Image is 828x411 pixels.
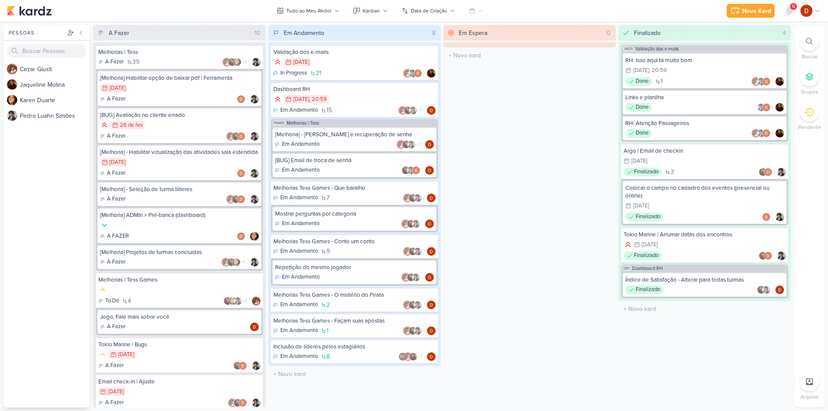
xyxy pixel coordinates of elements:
[779,28,789,38] div: 4
[764,251,772,260] img: Davi Elias Teixeira
[273,317,436,325] div: Melhorias Tess Games - Façam suas apostas
[223,297,249,305] div: Colaboradores: Jaqueline Molina, Karen Duarte, Pedro Luahn Simões, Davi Elias Teixeira
[633,68,649,73] div: [DATE]
[649,68,667,73] div: , 20:59
[417,353,422,360] span: +1
[775,286,784,294] img: Davi Elias Teixeira
[98,286,107,294] div: Prioridade Média
[459,28,487,38] div: Em Espera
[397,140,423,149] div: Colaboradores: Cezar Giusti, Jaqueline Molina, Pedro Luahn Simões, Davi Elias Teixeira
[792,3,795,10] span: 6
[250,258,259,267] div: Responsável: Pedro Luahn Simões
[222,258,248,267] div: Colaboradores: Cezar Giusti, Jaqueline Molina, Karen Duarte, Davi Elias Teixeira
[777,251,786,260] img: Pedro Luahn Simões
[398,106,407,115] img: Cezar Giusti
[223,297,232,305] img: Jaqueline Molina
[251,28,264,38] div: 10
[273,343,436,351] div: Inclusão de líderes pelos estagiários
[237,95,245,104] img: Davi Elias Teixeira
[407,273,415,282] img: Jaqueline Molina
[798,123,821,131] p: Pendente
[775,103,784,112] img: Jaqueline Molina
[801,88,818,96] p: Grupos
[661,78,663,85] span: 1
[775,77,784,86] img: Jaqueline Molina
[275,220,320,228] div: Em Andamento
[293,60,309,65] div: [DATE]
[414,69,422,78] img: Davi Elias Teixeira
[412,220,420,228] img: Pedro Luahn Simões
[20,111,90,120] div: P e d r o L u a h n S i m õ e s
[128,298,131,304] span: 4
[234,297,242,305] img: Pedro Luahn Simões
[625,77,652,86] div: Done
[100,232,129,241] div: A FAZER
[398,352,424,361] div: Colaboradores: Danilo Leite, Cezar Giusti, Jaqueline Molina, Pedro Luahn Simões
[232,195,240,204] img: Jaqueline Molina
[427,301,436,309] div: Responsável: Davi Elias Teixeira
[636,286,660,294] p: Finalizado
[620,303,789,315] input: + Novo kard
[252,58,260,66] div: Responsável: Pedro Luahn Simões
[100,313,259,321] div: Jogo, Fale mais sobre você
[7,6,52,16] img: kardz.app
[408,326,417,335] img: Jaqueline Molina
[401,273,410,282] img: Cezar Giusti
[427,194,436,202] img: Davi Elias Teixeira
[429,28,439,38] div: 8
[625,129,652,138] div: Done
[241,59,247,66] span: +2
[275,166,320,175] div: Em Andamento
[403,301,424,309] div: Colaboradores: Cezar Giusti, Jaqueline Molina, Pedro Luahn Simões
[105,58,124,66] p: A Fazer
[229,297,237,305] img: Karen Duarte
[752,129,760,138] img: Cezar Giusti
[250,323,259,331] img: Davi Elias Teixeira
[407,166,415,175] img: Pedro Luahn Simões
[232,132,240,141] img: Jaqueline Molina
[401,166,410,175] img: Jaqueline Molina
[20,65,90,74] div: C e z a r G i u s t i
[273,326,318,335] div: Em Andamento
[100,258,125,267] div: A Fazer
[427,326,436,335] img: Davi Elias Teixeira
[237,169,248,178] div: Colaboradores: Davi Elias Teixeira
[252,297,260,305] img: Cezar Giusti
[132,59,139,65] span: 39
[414,194,422,202] img: Pedro Luahn Simões
[20,80,90,89] div: J a q u e l i n e M o l i n a
[762,213,773,221] div: Colaboradores: Davi Elias Teixeira
[636,77,649,86] p: Done
[110,85,125,91] div: [DATE]
[237,232,248,241] div: Colaboradores: Davi Elias Teixeira
[293,97,309,102] div: [DATE]
[98,350,107,359] div: Prioridade Média
[250,95,259,104] div: Responsável: Pedro Luahn Simões
[100,132,125,141] div: A Fazer
[425,166,434,175] img: Davi Elias Teixeira
[403,69,412,78] img: Cezar Giusti
[416,141,420,148] span: +1
[625,56,784,64] div: RH: Isso aqui tá muito bom
[757,286,773,294] div: Colaboradores: Jaqueline Molina, Pedro Luahn Simões
[250,95,259,104] img: Pedro Luahn Simões
[227,258,235,267] img: Jaqueline Molina
[273,238,436,245] div: Melhorias Tess Games - Conte um conto
[759,251,767,260] img: Jaqueline Molina
[404,352,412,361] img: Cezar Giusti
[407,220,415,228] img: Jaqueline Molina
[100,121,109,129] div: Prioridade Alta
[759,168,775,176] div: Colaboradores: Jaqueline Molina, Davi Elias Teixeira
[226,195,248,204] div: Colaboradores: Cezar Giusti, Jaqueline Molina, Davi Elias Teixeira
[270,368,439,380] input: + Novo kard
[412,273,420,282] img: Pedro Luahn Simões
[625,276,784,284] div: Índice de Satisfação - Alterar para todas turmas
[752,77,760,86] img: Cezar Giusti
[100,221,109,229] div: Prioridade Baixa
[250,258,259,267] img: Pedro Luahn Simões
[98,297,119,305] div: To Do
[403,194,424,202] div: Colaboradores: Cezar Giusti, Jaqueline Molina, Pedro Luahn Simões
[625,213,664,221] div: Finalizado
[100,95,125,104] div: A Fazer
[402,140,411,149] img: Jaqueline Molina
